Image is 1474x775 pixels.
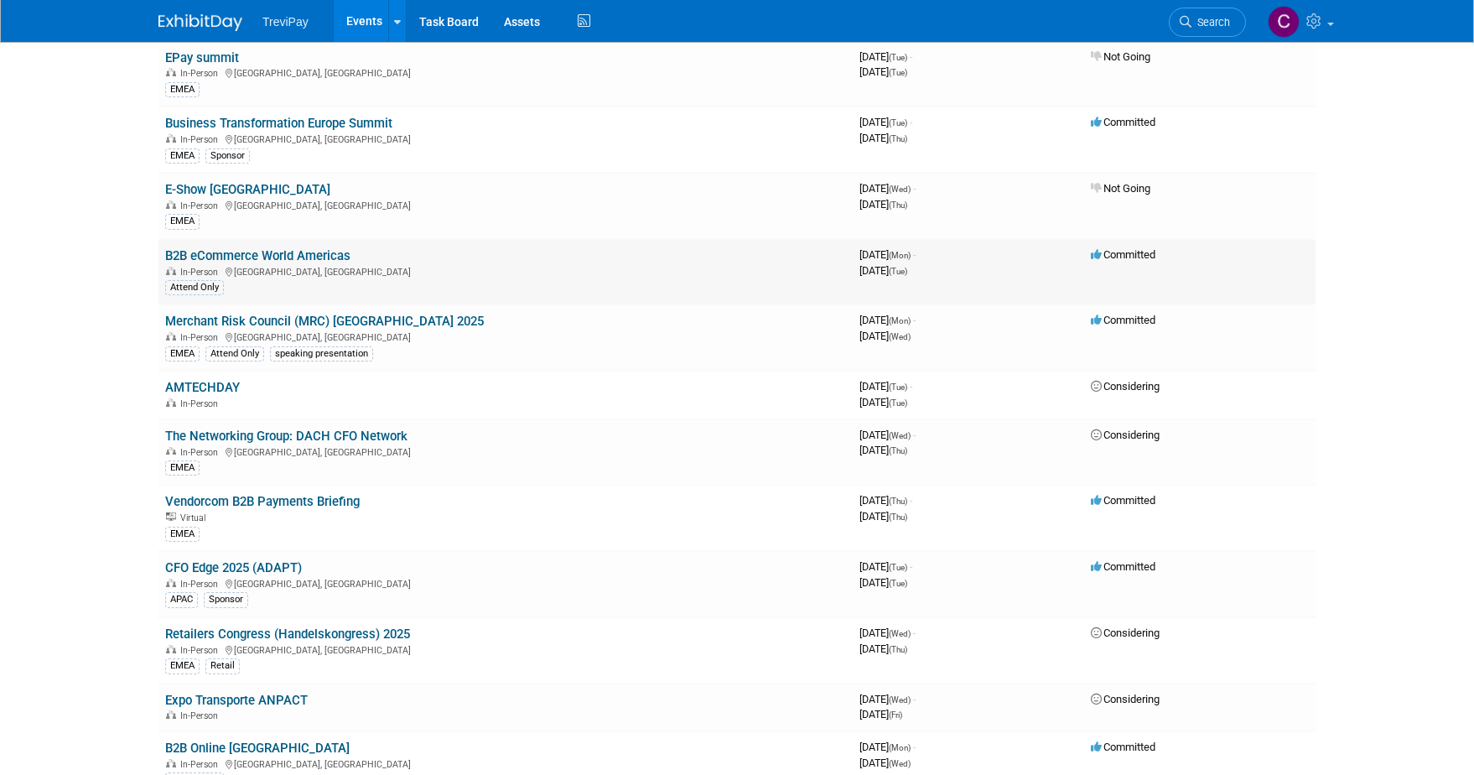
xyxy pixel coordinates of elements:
span: - [913,627,916,639]
span: In-Person [180,710,223,721]
span: Considering [1091,380,1160,393]
span: Committed [1091,560,1155,573]
span: [DATE] [859,314,916,326]
span: [DATE] [859,248,916,261]
span: (Tue) [889,118,907,127]
div: Sponsor [205,148,250,164]
span: (Wed) [889,431,911,440]
span: (Tue) [889,382,907,392]
span: (Thu) [889,645,907,654]
span: [DATE] [859,429,916,441]
a: Search [1169,8,1246,37]
span: (Tue) [889,267,907,276]
span: Committed [1091,741,1155,753]
span: Considering [1091,429,1160,441]
span: - [910,494,912,507]
span: [DATE] [859,65,907,78]
span: In-Person [180,645,223,656]
div: EMEA [165,214,200,229]
span: (Wed) [889,332,911,341]
div: Attend Only [205,346,264,361]
img: In-Person Event [166,68,176,76]
span: [DATE] [859,560,912,573]
span: [DATE] [859,264,907,277]
span: [DATE] [859,444,907,456]
img: Virtual Event [166,512,176,521]
img: In-Person Event [166,267,176,275]
span: (Fri) [889,710,902,720]
span: [DATE] [859,182,916,195]
span: [DATE] [859,116,912,128]
span: In-Person [180,447,223,458]
span: (Mon) [889,743,911,752]
span: (Tue) [889,579,907,588]
div: [GEOGRAPHIC_DATA], [GEOGRAPHIC_DATA] [165,445,846,458]
div: [GEOGRAPHIC_DATA], [GEOGRAPHIC_DATA] [165,642,846,656]
span: In-Person [180,68,223,79]
span: (Tue) [889,563,907,572]
span: - [910,50,912,63]
span: (Tue) [889,68,907,77]
img: In-Person Event [166,447,176,455]
div: EMEA [165,658,200,674]
div: [GEOGRAPHIC_DATA], [GEOGRAPHIC_DATA] [165,264,846,278]
div: Attend Only [165,280,224,295]
a: AMTECHDAY [165,380,240,395]
div: speaking presentation [270,346,373,361]
a: B2B eCommerce World Americas [165,248,350,263]
a: The Networking Group: DACH CFO Network [165,429,407,444]
span: In-Person [180,759,223,770]
span: In-Person [180,200,223,211]
a: Vendorcom B2B Payments Briefing [165,494,360,509]
span: - [910,380,912,393]
span: - [910,560,912,573]
div: EMEA [165,460,200,476]
span: Committed [1091,314,1155,326]
span: (Thu) [889,134,907,143]
span: - [913,314,916,326]
span: (Thu) [889,512,907,522]
span: [DATE] [859,132,907,144]
span: - [913,741,916,753]
img: In-Person Event [166,200,176,209]
span: Not Going [1091,182,1150,195]
span: Considering [1091,693,1160,705]
span: [DATE] [859,757,911,769]
div: [GEOGRAPHIC_DATA], [GEOGRAPHIC_DATA] [165,132,846,145]
span: (Thu) [889,497,907,506]
a: Expo Transporte ANPACT [165,693,308,708]
span: [DATE] [859,494,912,507]
span: Search [1191,16,1230,29]
img: ExhibitDay [158,14,242,31]
span: [DATE] [859,708,902,720]
a: B2B Online [GEOGRAPHIC_DATA] [165,741,350,756]
span: (Wed) [889,759,911,768]
span: - [910,116,912,128]
a: E-Show [GEOGRAPHIC_DATA] [165,182,330,197]
span: [DATE] [859,198,907,211]
a: Business Transformation Europe Summit [165,116,392,131]
span: - [913,248,916,261]
span: (Wed) [889,185,911,194]
span: Committed [1091,116,1155,128]
div: EMEA [165,148,200,164]
img: In-Person Event [166,645,176,653]
span: - [913,693,916,705]
span: [DATE] [859,510,907,523]
span: [DATE] [859,627,916,639]
span: (Wed) [889,629,911,638]
img: In-Person Event [166,579,176,587]
span: Committed [1091,494,1155,507]
div: Sponsor [204,592,248,607]
div: EMEA [165,527,200,542]
span: Committed [1091,248,1155,261]
span: (Tue) [889,398,907,408]
span: In-Person [180,267,223,278]
span: [DATE] [859,741,916,753]
span: [DATE] [859,642,907,655]
div: EMEA [165,82,200,97]
div: APAC [165,592,198,607]
div: [GEOGRAPHIC_DATA], [GEOGRAPHIC_DATA] [165,576,846,590]
span: Virtual [180,512,210,523]
img: In-Person Event [166,759,176,767]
